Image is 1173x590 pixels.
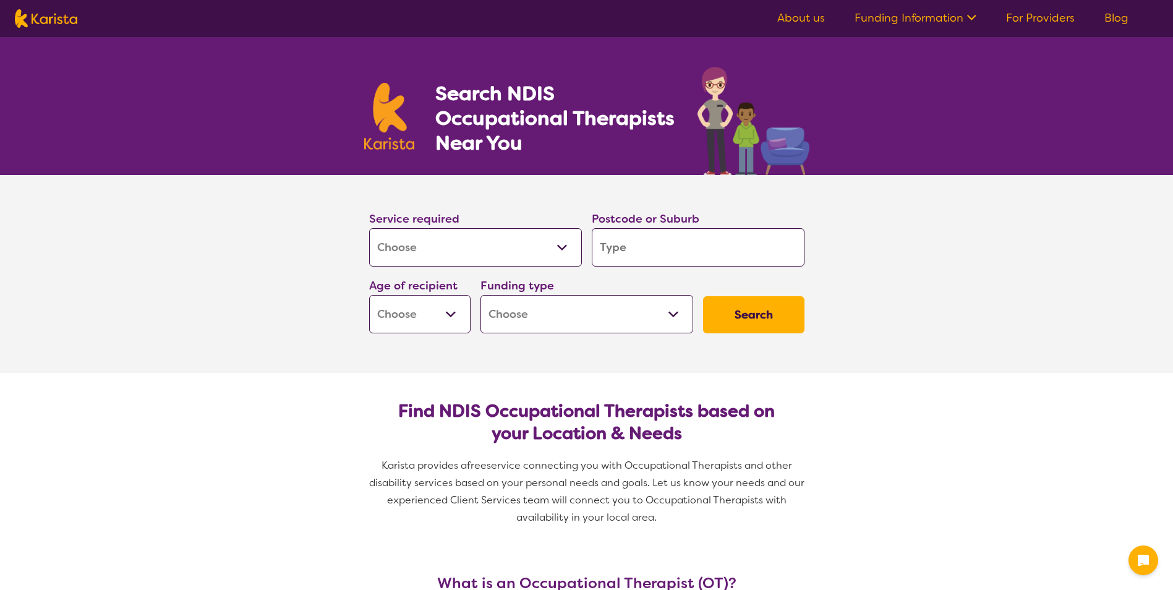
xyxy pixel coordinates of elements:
span: service connecting you with Occupational Therapists and other disability services based on your p... [369,459,807,524]
button: Search [703,296,804,333]
label: Funding type [480,278,554,293]
label: Service required [369,212,459,226]
span: Karista provides a [382,459,467,472]
a: Blog [1104,11,1128,25]
input: Type [592,228,804,267]
img: occupational-therapy [697,67,809,175]
label: Age of recipient [369,278,458,293]
a: For Providers [1006,11,1075,25]
h1: Search NDIS Occupational Therapists Near You [435,81,676,155]
a: Funding Information [855,11,976,25]
span: free [467,459,487,472]
a: About us [777,11,825,25]
img: Karista logo [15,9,77,28]
h2: Find NDIS Occupational Therapists based on your Location & Needs [379,400,795,445]
img: Karista logo [364,83,415,150]
label: Postcode or Suburb [592,212,699,226]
